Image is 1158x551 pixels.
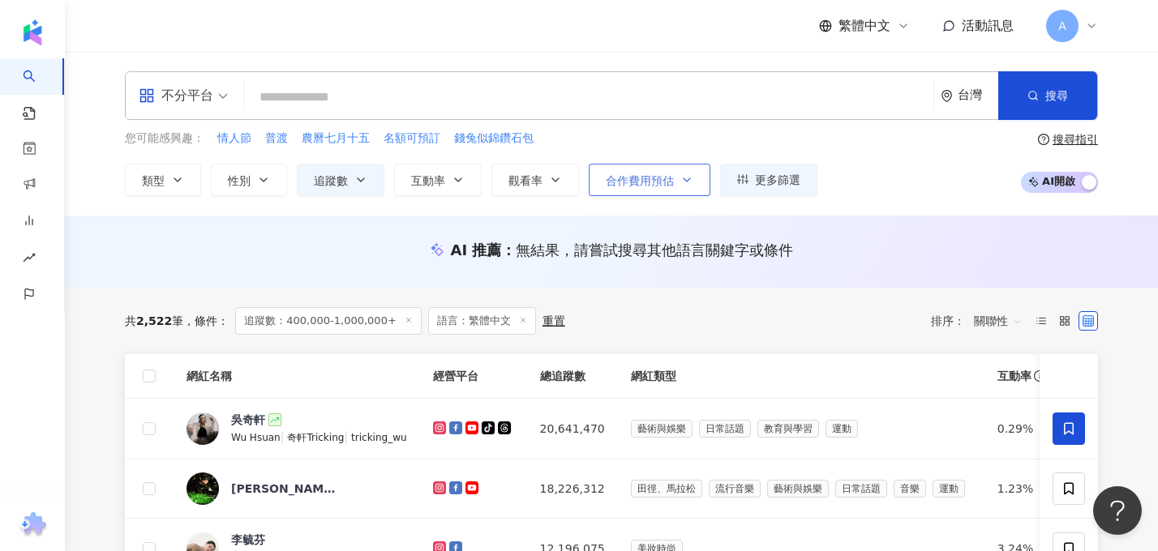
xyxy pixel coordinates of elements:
span: 互動率 [411,174,445,187]
span: 日常話題 [699,420,751,438]
button: 追蹤數 [297,164,384,196]
span: 情人節 [217,130,251,147]
span: | [281,430,288,443]
span: 合作費用預估 [606,174,674,187]
span: 藝術與娛樂 [767,480,829,498]
span: 奇軒Tricking [287,432,344,443]
div: 重置 [543,314,565,327]
span: 名額可預訂 [384,130,440,147]
button: 農曆七月十五 [301,130,371,147]
span: 教育與學習 [757,420,819,438]
span: rise [23,241,36,278]
button: 合作費用預估 [589,164,710,196]
span: 運動 [933,480,965,498]
span: 您可能感興趣： [125,130,204,147]
div: 李毓芬 [231,532,265,548]
span: 更多篩選 [755,173,800,186]
button: 情人節 [217,130,252,147]
button: 互動率 [394,164,482,196]
span: | [344,430,351,443]
a: KOL Avatar吳奇軒Wu Hsuan|奇軒Tricking|tricking_wu [187,412,407,446]
span: 追蹤數 [314,174,348,187]
button: 普渡 [264,130,289,147]
td: 20,641,470 [527,399,618,459]
div: 1.23% [997,480,1048,498]
span: 關聯性 [974,308,1023,334]
button: 性別 [211,164,287,196]
button: 類型 [125,164,201,196]
span: tricking_wu [351,432,407,443]
span: 藝術與娛樂 [631,420,693,438]
span: info-circle [1031,368,1048,384]
div: AI 推薦 ： [451,240,794,260]
span: 音樂 [894,480,926,498]
span: 繁體中文 [838,17,890,35]
button: 錢兔似錦鑽石包 [453,130,534,147]
div: [PERSON_NAME] [PERSON_NAME] [231,481,337,497]
div: 搜尋指引 [1053,133,1098,146]
span: 類型 [142,174,165,187]
div: 台灣 [958,88,998,102]
th: 網紅類型 [618,354,984,399]
span: 日常話題 [835,480,887,498]
a: KOL Avatar[PERSON_NAME] [PERSON_NAME] [187,472,407,505]
span: 活動訊息 [962,18,1014,33]
button: 更多篩選 [720,164,817,196]
div: 不分平台 [139,83,213,109]
span: 語言：繁體中文 [428,307,536,335]
span: 2,522 [136,314,172,327]
div: 0.29% [997,420,1048,438]
span: 農曆七月十五 [302,130,370,147]
div: 吳奇軒 [231,412,265,428]
img: chrome extension [17,512,49,538]
span: environment [941,90,953,102]
span: 互動率 [997,368,1031,384]
span: 普渡 [265,130,288,147]
span: 田徑、馬拉松 [631,480,702,498]
span: 錢兔似錦鑽石包 [454,130,534,147]
div: 共 筆 [125,314,183,327]
span: 追蹤數：400,000-1,000,000+ [235,307,422,335]
span: 觀看率 [508,174,543,187]
span: 搜尋 [1045,89,1068,102]
div: 排序： [931,308,1031,334]
img: logo icon [19,19,45,45]
span: 性別 [228,174,251,187]
span: 無結果，請嘗試搜尋其他語言關鍵字或條件 [516,241,793,258]
button: 觀看率 [491,164,579,196]
td: 18,226,312 [527,459,618,519]
span: A [1058,17,1066,35]
span: 條件 ： [183,314,229,327]
th: 總追蹤數 [527,354,618,399]
img: KOL Avatar [187,412,219,445]
span: 流行音樂 [709,480,761,498]
th: 經營平台 [420,354,527,399]
button: 搜尋 [998,71,1097,120]
span: appstore [139,88,155,104]
span: Wu Hsuan [231,432,281,443]
button: 名額可預訂 [383,130,441,147]
iframe: Help Scout Beacon - Open [1093,486,1142,535]
span: 運動 [826,420,858,438]
th: 網紅名稱 [174,354,420,399]
span: question-circle [1038,134,1049,145]
a: search [23,58,55,122]
img: KOL Avatar [187,472,219,505]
